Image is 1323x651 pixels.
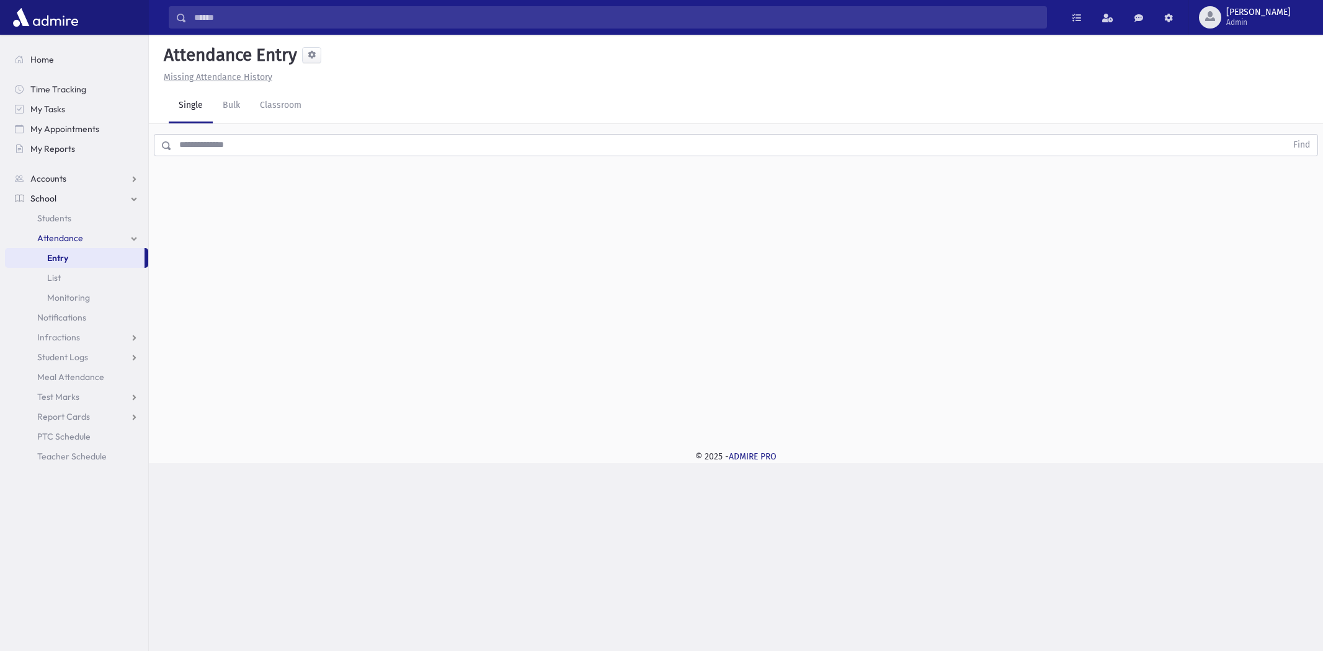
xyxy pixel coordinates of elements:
span: My Tasks [30,104,65,115]
span: Report Cards [37,411,90,422]
span: Notifications [37,312,86,323]
a: Student Logs [5,347,148,367]
a: Test Marks [5,387,148,407]
a: Meal Attendance [5,367,148,387]
span: [PERSON_NAME] [1226,7,1291,17]
span: Meal Attendance [37,371,104,383]
a: Notifications [5,308,148,327]
span: School [30,193,56,204]
span: PTC Schedule [37,431,91,442]
a: Entry [5,248,145,268]
span: Infractions [37,332,80,343]
h5: Attendance Entry [159,45,297,66]
span: Entry [47,252,68,263]
span: Home [30,54,54,65]
a: My Appointments [5,119,148,139]
span: Time Tracking [30,84,86,95]
a: My Tasks [5,99,148,119]
div: © 2025 - [169,450,1303,463]
a: Single [169,89,213,123]
span: Attendance [37,232,83,244]
a: Home [5,50,148,69]
u: Missing Attendance History [164,72,272,82]
span: Admin [1226,17,1291,27]
span: Accounts [30,173,66,184]
a: Attendance [5,228,148,248]
a: My Reports [5,139,148,159]
a: Accounts [5,169,148,188]
a: Classroom [250,89,311,123]
a: Teacher Schedule [5,446,148,466]
img: AdmirePro [10,5,81,30]
span: Students [37,213,71,224]
span: Test Marks [37,391,79,402]
a: List [5,268,148,288]
a: ADMIRE PRO [729,451,777,462]
a: Students [5,208,148,228]
a: PTC Schedule [5,427,148,446]
a: School [5,188,148,208]
a: Missing Attendance History [159,72,272,82]
button: Find [1286,135,1317,156]
span: Teacher Schedule [37,451,107,462]
span: My Reports [30,143,75,154]
a: Monitoring [5,288,148,308]
span: Monitoring [47,292,90,303]
input: Search [187,6,1046,29]
a: Report Cards [5,407,148,427]
span: List [47,272,61,283]
a: Time Tracking [5,79,148,99]
a: Infractions [5,327,148,347]
a: Bulk [213,89,250,123]
span: My Appointments [30,123,99,135]
span: Student Logs [37,352,88,363]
